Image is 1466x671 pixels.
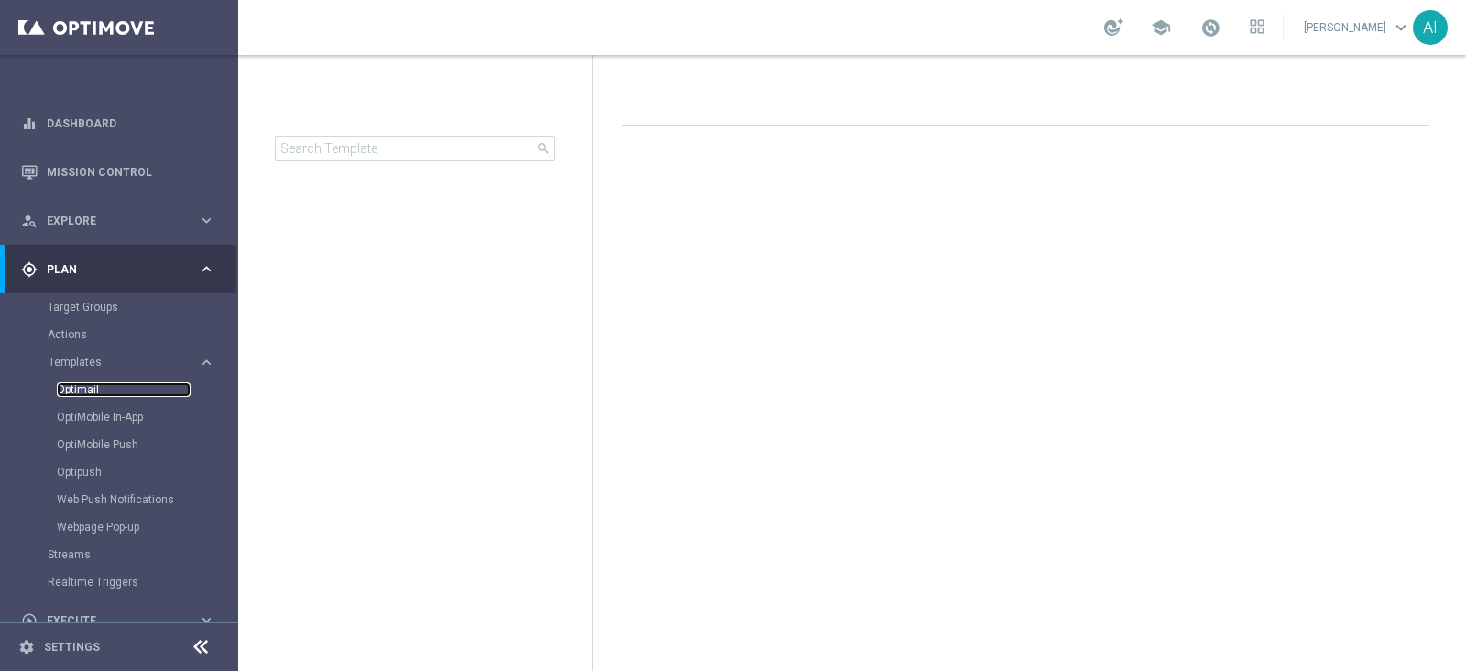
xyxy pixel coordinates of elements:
[48,348,236,541] div: Templates
[57,431,236,458] div: OptiMobile Push
[47,264,198,275] span: Plan
[49,357,180,368] span: Templates
[20,613,216,628] button: play_circle_outline Execute keyboard_arrow_right
[47,615,198,626] span: Execute
[1151,17,1171,38] span: school
[198,611,215,629] i: keyboard_arrow_right
[57,513,236,541] div: Webpage Pop-up
[21,115,38,132] i: equalizer
[275,136,555,161] input: Search Template
[198,260,215,278] i: keyboard_arrow_right
[47,99,215,148] a: Dashboard
[47,148,215,196] a: Mission Control
[48,300,191,314] a: Target Groups
[49,357,198,368] div: Templates
[57,492,191,507] a: Web Push Notifications
[20,116,216,131] button: equalizer Dashboard
[47,215,198,226] span: Explore
[21,261,38,278] i: gps_fixed
[21,99,215,148] div: Dashboard
[57,437,191,452] a: OptiMobile Push
[57,465,191,479] a: Optipush
[20,165,216,180] button: Mission Control
[21,612,38,629] i: play_circle_outline
[48,327,191,342] a: Actions
[21,213,198,229] div: Explore
[20,262,216,277] button: gps_fixed Plan keyboard_arrow_right
[18,639,35,655] i: settings
[57,403,236,431] div: OptiMobile In-App
[20,214,216,228] button: person_search Explore keyboard_arrow_right
[48,321,236,348] div: Actions
[57,376,236,403] div: Optimail
[48,568,236,596] div: Realtime Triggers
[1302,14,1413,41] a: [PERSON_NAME]keyboard_arrow_down
[21,148,215,196] div: Mission Control
[21,612,198,629] div: Execute
[57,486,236,513] div: Web Push Notifications
[57,458,236,486] div: Optipush
[48,293,236,321] div: Target Groups
[44,642,100,653] a: Settings
[1413,10,1448,45] div: AI
[198,354,215,371] i: keyboard_arrow_right
[48,575,191,589] a: Realtime Triggers
[536,141,551,156] span: search
[21,261,198,278] div: Plan
[21,213,38,229] i: person_search
[48,547,191,562] a: Streams
[1391,17,1411,38] span: keyboard_arrow_down
[48,541,236,568] div: Streams
[57,382,191,397] a: Optimail
[57,520,191,534] a: Webpage Pop-up
[48,355,216,369] button: Templates keyboard_arrow_right
[57,410,191,424] a: OptiMobile In-App
[198,212,215,229] i: keyboard_arrow_right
